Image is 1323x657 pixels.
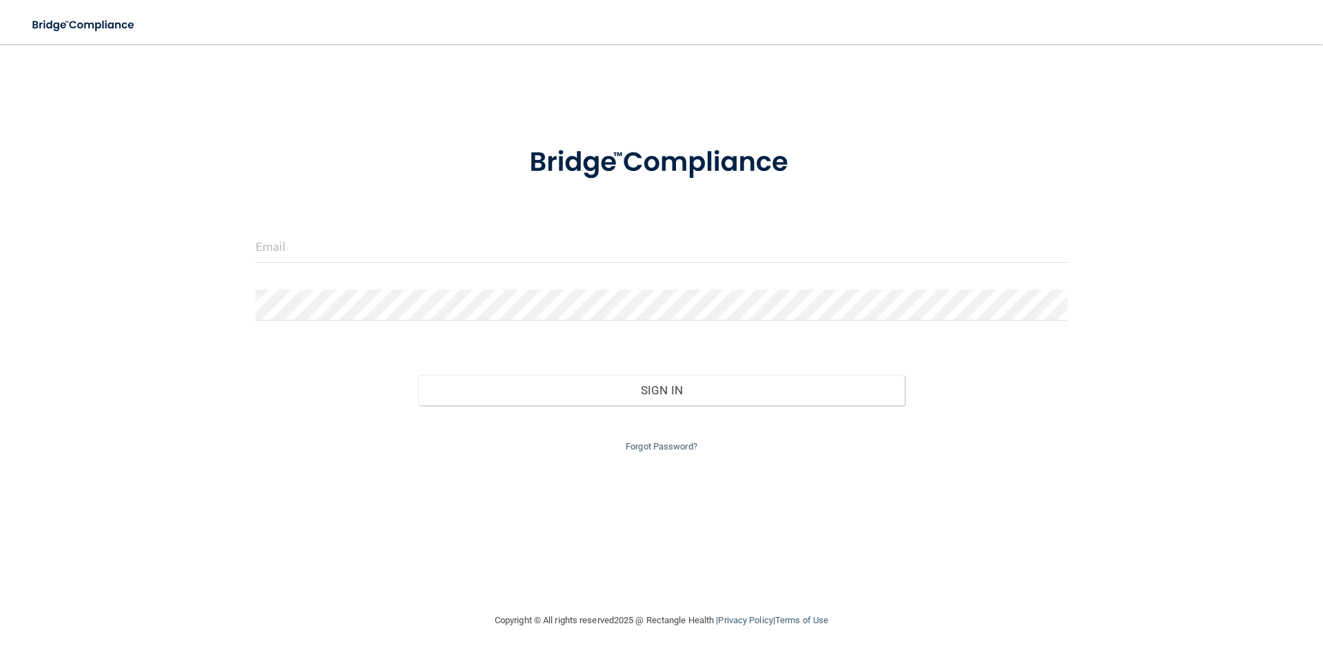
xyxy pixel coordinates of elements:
[718,615,772,625] a: Privacy Policy
[501,127,822,199] img: bridge_compliance_login_screen.278c3ca4.svg
[410,598,913,643] div: Copyright © All rights reserved 2025 @ Rectangle Health | |
[626,441,697,452] a: Forgot Password?
[775,615,828,625] a: Terms of Use
[21,11,147,39] img: bridge_compliance_login_screen.278c3ca4.svg
[256,232,1067,263] input: Email
[418,375,905,405] button: Sign In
